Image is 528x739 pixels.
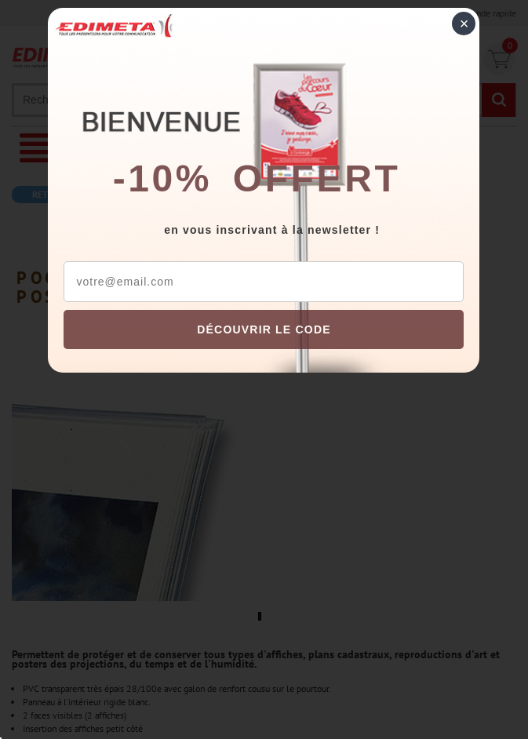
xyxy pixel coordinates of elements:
div: en vous inscrivant à la newsletter ! [64,222,464,238]
button: DÉCOUVRIR LE CODE [64,310,464,349]
b: -10% [113,158,212,199]
input: votre@email.com [64,261,464,302]
font: offert [233,158,401,199]
div: × [452,12,475,35]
